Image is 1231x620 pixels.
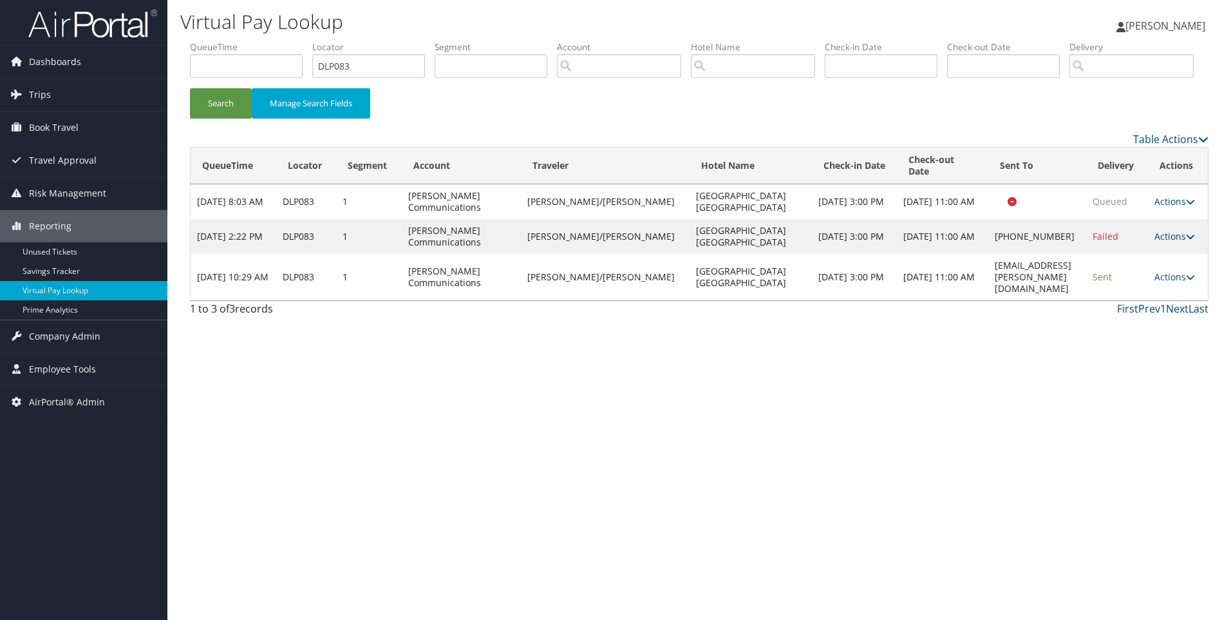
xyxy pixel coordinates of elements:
[276,148,337,184] th: Locator: activate to sort column ascending
[191,148,276,184] th: QueueTime: activate to sort column descending
[402,254,521,300] td: [PERSON_NAME] Communications
[988,254,1085,300] td: [EMAIL_ADDRESS][PERSON_NAME][DOMAIN_NAME]
[1154,271,1195,283] a: Actions
[897,219,988,254] td: [DATE] 11:00 AM
[947,41,1069,53] label: Check-out Date
[691,41,825,53] label: Hotel Name
[190,88,252,119] button: Search
[1117,302,1138,316] a: First
[191,184,276,219] td: [DATE] 8:03 AM
[1093,271,1112,283] span: Sent
[336,219,402,254] td: 1
[252,88,370,119] button: Manage Search Fields
[812,254,897,300] td: [DATE] 3:00 PM
[29,46,81,78] span: Dashboards
[521,148,690,184] th: Traveler: activate to sort column ascending
[28,8,157,39] img: airportal-logo.png
[521,219,690,254] td: [PERSON_NAME]/[PERSON_NAME]
[29,320,100,353] span: Company Admin
[521,184,690,219] td: [PERSON_NAME]/[PERSON_NAME]
[191,219,276,254] td: [DATE] 2:22 PM
[557,41,691,53] label: Account
[1189,302,1208,316] a: Last
[276,184,337,219] td: DLP083
[812,219,897,254] td: [DATE] 3:00 PM
[897,184,988,219] td: [DATE] 11:00 AM
[190,41,312,53] label: QueueTime
[1093,195,1127,208] span: Queued
[402,219,521,254] td: [PERSON_NAME] Communications
[435,41,557,53] label: Segment
[1166,302,1189,316] a: Next
[690,148,811,184] th: Hotel Name: activate to sort column ascending
[276,219,337,254] td: DLP083
[521,254,690,300] td: [PERSON_NAME]/[PERSON_NAME]
[1154,195,1195,208] a: Actions
[29,79,51,111] span: Trips
[988,148,1085,184] th: Sent To: activate to sort column ascending
[190,301,430,323] div: 1 to 3 of records
[1154,230,1195,242] a: Actions
[1086,148,1149,184] th: Delivery: activate to sort column ascending
[402,184,521,219] td: [PERSON_NAME] Communications
[1138,302,1160,316] a: Prev
[1125,19,1205,33] span: [PERSON_NAME]
[825,41,947,53] label: Check-in Date
[690,184,811,219] td: [GEOGRAPHIC_DATA] [GEOGRAPHIC_DATA]
[690,254,811,300] td: [GEOGRAPHIC_DATA] [GEOGRAPHIC_DATA]
[29,111,79,144] span: Book Travel
[988,219,1085,254] td: [PHONE_NUMBER]
[812,184,897,219] td: [DATE] 3:00 PM
[1116,6,1218,45] a: [PERSON_NAME]
[180,8,872,35] h1: Virtual Pay Lookup
[1133,132,1208,146] a: Table Actions
[812,148,897,184] th: Check-in Date: activate to sort column ascending
[1148,148,1208,184] th: Actions
[1069,41,1203,53] label: Delivery
[336,254,402,300] td: 1
[29,177,106,209] span: Risk Management
[276,254,337,300] td: DLP083
[29,144,97,177] span: Travel Approval
[336,148,402,184] th: Segment: activate to sort column ascending
[191,254,276,300] td: [DATE] 10:29 AM
[402,148,521,184] th: Account: activate to sort column ascending
[897,148,988,184] th: Check-out Date: activate to sort column ascending
[229,302,235,316] span: 3
[1093,230,1118,242] span: Failed
[312,41,435,53] label: Locator
[897,254,988,300] td: [DATE] 11:00 AM
[336,184,402,219] td: 1
[29,210,71,242] span: Reporting
[1160,302,1166,316] a: 1
[29,386,105,418] span: AirPortal® Admin
[690,219,811,254] td: [GEOGRAPHIC_DATA] [GEOGRAPHIC_DATA]
[29,353,96,385] span: Employee Tools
